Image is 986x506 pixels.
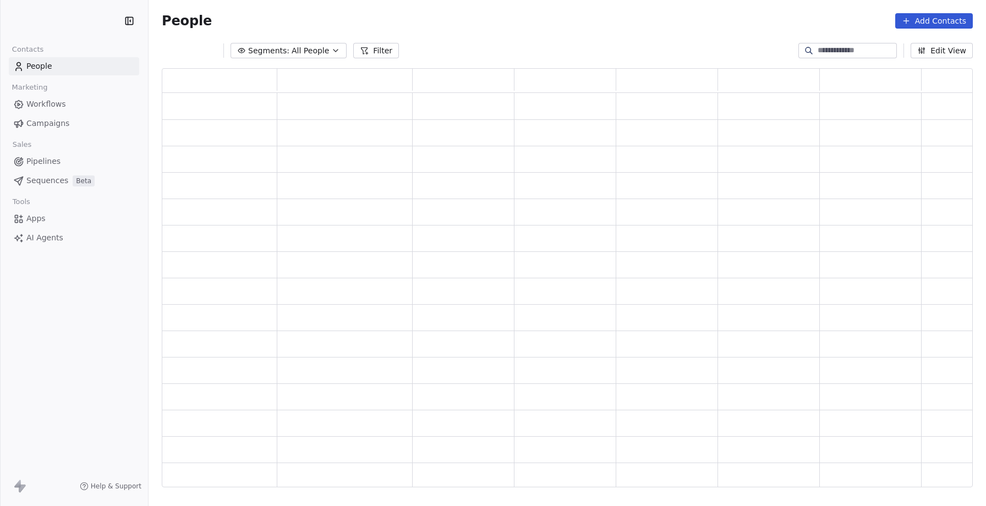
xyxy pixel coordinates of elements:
[9,172,139,190] a: SequencesBeta
[9,210,139,228] a: Apps
[9,152,139,170] a: Pipelines
[80,482,141,491] a: Help & Support
[353,43,399,58] button: Filter
[26,175,68,186] span: Sequences
[895,13,973,29] button: Add Contacts
[162,13,212,29] span: People
[9,57,139,75] a: People
[26,118,69,129] span: Campaigns
[26,61,52,72] span: People
[9,229,139,247] a: AI Agents
[7,79,52,96] span: Marketing
[73,175,95,186] span: Beta
[7,41,48,58] span: Contacts
[248,45,289,57] span: Segments:
[9,95,139,113] a: Workflows
[8,194,35,210] span: Tools
[26,98,66,110] span: Workflows
[26,213,46,224] span: Apps
[91,482,141,491] span: Help & Support
[8,136,36,153] span: Sales
[26,156,61,167] span: Pipelines
[911,43,973,58] button: Edit View
[9,114,139,133] a: Campaigns
[26,232,63,244] span: AI Agents
[292,45,329,57] span: All People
